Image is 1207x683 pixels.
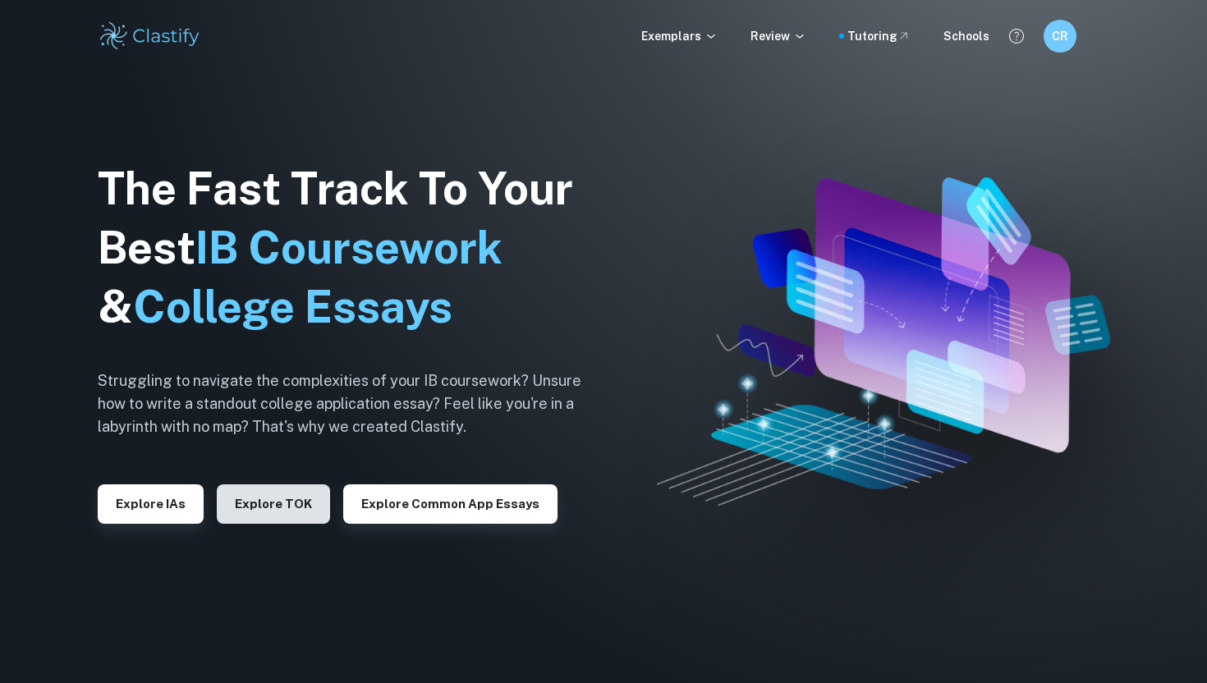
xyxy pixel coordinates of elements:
span: College Essays [133,281,452,332]
h1: The Fast Track To Your Best & [98,159,607,337]
p: Review [750,27,806,45]
button: CR [1044,20,1076,53]
button: Explore TOK [217,484,330,524]
h6: CR [1051,27,1070,45]
a: Tutoring [847,27,911,45]
a: Explore IAs [98,495,204,511]
a: Schools [943,27,989,45]
button: Explore Common App essays [343,484,558,524]
a: Explore Common App essays [343,495,558,511]
button: Help and Feedback [1003,22,1030,50]
img: Clastify logo [98,20,202,53]
button: Explore IAs [98,484,204,524]
a: Explore TOK [217,495,330,511]
span: IB Coursework [195,222,503,273]
h6: Struggling to navigate the complexities of your IB coursework? Unsure how to write a standout col... [98,369,607,438]
img: Clastify hero [657,177,1110,505]
p: Exemplars [641,27,718,45]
